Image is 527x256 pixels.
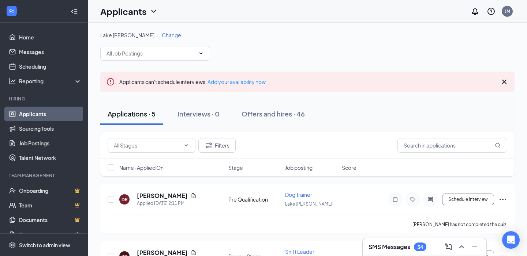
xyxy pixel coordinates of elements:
svg: Note [391,196,400,202]
div: JM [505,8,510,14]
svg: ChevronDown [183,142,189,148]
a: TeamCrown [19,198,82,213]
h5: [PERSON_NAME] [137,192,188,200]
button: ComposeMessage [442,241,454,253]
span: Job posting [285,164,313,171]
span: Change [162,32,181,38]
button: ChevronUp [456,241,467,253]
div: 34 [417,244,423,250]
span: Shift Leader [285,248,314,255]
svg: Filter [205,141,213,150]
div: Offers and hires · 46 [242,109,305,118]
svg: ActiveChat [426,196,435,202]
a: DocumentsCrown [19,213,82,227]
svg: ChevronDown [198,50,204,56]
a: OnboardingCrown [19,183,82,198]
span: Name · Applied On [119,164,164,171]
svg: ComposeMessage [444,242,453,251]
a: Talent Network [19,150,82,165]
input: All Job Postings [106,49,195,57]
a: Sourcing Tools [19,121,82,136]
svg: ChevronDown [149,7,158,16]
a: SurveysCrown [19,227,82,242]
span: Applicants can't schedule interviews. [119,79,266,85]
div: Interviews · 0 [177,109,220,118]
svg: Notifications [471,7,479,16]
button: Filter Filters [198,138,236,153]
svg: ChevronUp [457,242,466,251]
p: [PERSON_NAME] has not completed the quiz. [412,221,507,228]
svg: Analysis [9,77,16,85]
span: Lake [PERSON_NAME] [100,32,154,38]
a: Scheduling [19,59,82,74]
h1: Applicants [100,5,146,18]
div: Applications · 5 [108,109,156,118]
span: Dog Trainer [285,191,312,198]
span: Score [342,164,356,171]
a: Messages [19,45,82,59]
svg: Document [191,193,197,199]
div: DR [122,196,128,203]
div: Pre Qualification [228,196,281,203]
svg: MagnifyingGlass [495,142,501,148]
svg: Cross [500,77,509,86]
a: Applicants [19,107,82,121]
div: Open Intercom Messenger [502,231,520,249]
a: Home [19,30,82,45]
div: Hiring [9,96,80,102]
button: Minimize [469,241,481,253]
input: All Stages [114,141,180,149]
svg: Error [106,77,115,86]
svg: QuestionInfo [487,7,496,16]
div: Applied [DATE] 2:11 PM [137,200,197,207]
span: Stage [228,164,243,171]
svg: Document [191,250,197,256]
span: Lake [PERSON_NAME] [285,201,332,207]
svg: Tag [408,196,417,202]
a: Job Postings [19,136,82,150]
button: Schedule Interview [442,194,494,205]
div: Reporting [19,77,82,85]
svg: Collapse [71,8,78,15]
svg: Ellipses [498,195,507,204]
div: Switch to admin view [19,241,70,249]
a: Add your availability now [208,79,266,85]
div: Team Management [9,172,80,179]
svg: Settings [9,241,16,249]
svg: WorkstreamLogo [8,7,15,15]
input: Search in applications [397,138,507,153]
svg: Minimize [470,242,479,251]
h3: SMS Messages [369,243,410,251]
